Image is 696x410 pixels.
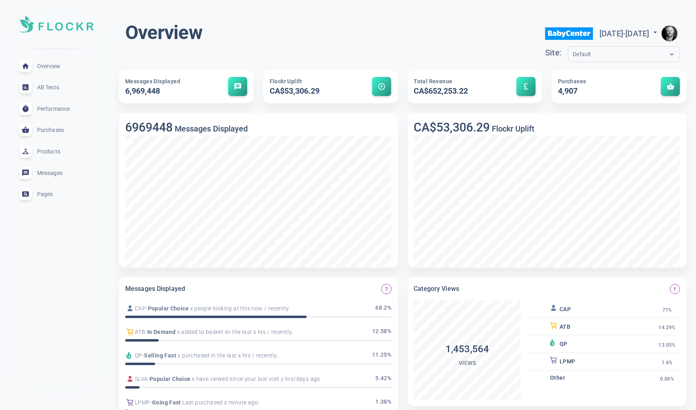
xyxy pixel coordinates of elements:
[659,342,676,348] span: 13.05%
[414,343,521,356] h4: 1,453,564
[378,82,386,90] span: arrow_circle_up
[6,77,106,98] a: AB Tests
[181,398,260,407] span: Last purchased x minute ago.
[135,304,148,313] span: CAP -
[662,307,672,313] span: 71%
[375,304,391,313] span: 68.2 %
[6,55,106,77] a: Overview
[144,351,176,360] span: Selling Fast
[375,398,391,407] span: 1.38 %
[662,360,673,366] span: 1.6%
[414,120,490,134] h3: CA$53,306.29
[545,46,568,59] div: Site:
[414,78,453,84] span: Total Revenue
[135,375,150,383] span: SLVA -
[375,374,391,384] span: 5.42 %
[372,327,391,337] span: 12.58 %
[384,286,389,291] span: question_mark
[147,328,176,336] span: In Demand
[558,86,639,97] h5: 4,907
[125,284,185,294] h6: Messages Displayed
[372,351,391,360] span: 11.25 %
[150,375,191,383] span: Popular Choice
[661,376,674,382] span: 0.06%
[659,325,676,331] span: 14.29%
[148,304,189,313] span: Popular Choice
[19,16,93,33] img: Soft UI Logo
[270,86,351,97] h5: CA$53,306.29
[234,82,242,90] span: message
[176,351,278,360] span: x purchased in the last x hrs / recently.
[125,120,173,134] h3: 6969448
[175,328,294,336] span: x added to basket iin the last x hrs / recently..
[135,328,147,336] span: ATB -
[545,21,593,46] img: babycenter
[662,26,678,41] img: e9922e3fc00dd5316fa4c56e6d75935f
[6,120,106,141] a: Purchases
[189,304,290,313] span: x people looking at this now / recently.
[152,398,181,407] span: Going Fast
[125,78,180,84] span: Messages Displayed
[173,124,248,133] h5: Messages Displayed
[414,86,495,97] h5: CA$652,253.22
[459,360,476,366] span: Views
[270,78,302,84] span: Flockr Uplift
[666,82,674,90] span: shopping_basket
[125,86,207,97] h5: 6,969,448
[6,98,106,120] a: Performance
[6,162,106,184] a: Messages
[490,124,535,133] h5: Flockr Uplift
[558,78,586,84] span: Purchases
[135,398,152,407] span: LPMP -
[6,141,106,162] a: Products
[599,29,659,38] span: [DATE] - [DATE]
[6,183,106,205] a: Pages
[522,82,530,90] span: currency_pound
[191,375,322,383] span: x have viewed since your last visit y hrs/days ago.
[672,286,677,291] span: priority_high
[414,284,459,294] h6: Category Views
[125,21,202,45] h1: Overview
[670,284,680,294] button: Message views on the category page
[381,284,391,294] button: Which Flockr messages are displayed the most
[135,351,144,360] span: QP -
